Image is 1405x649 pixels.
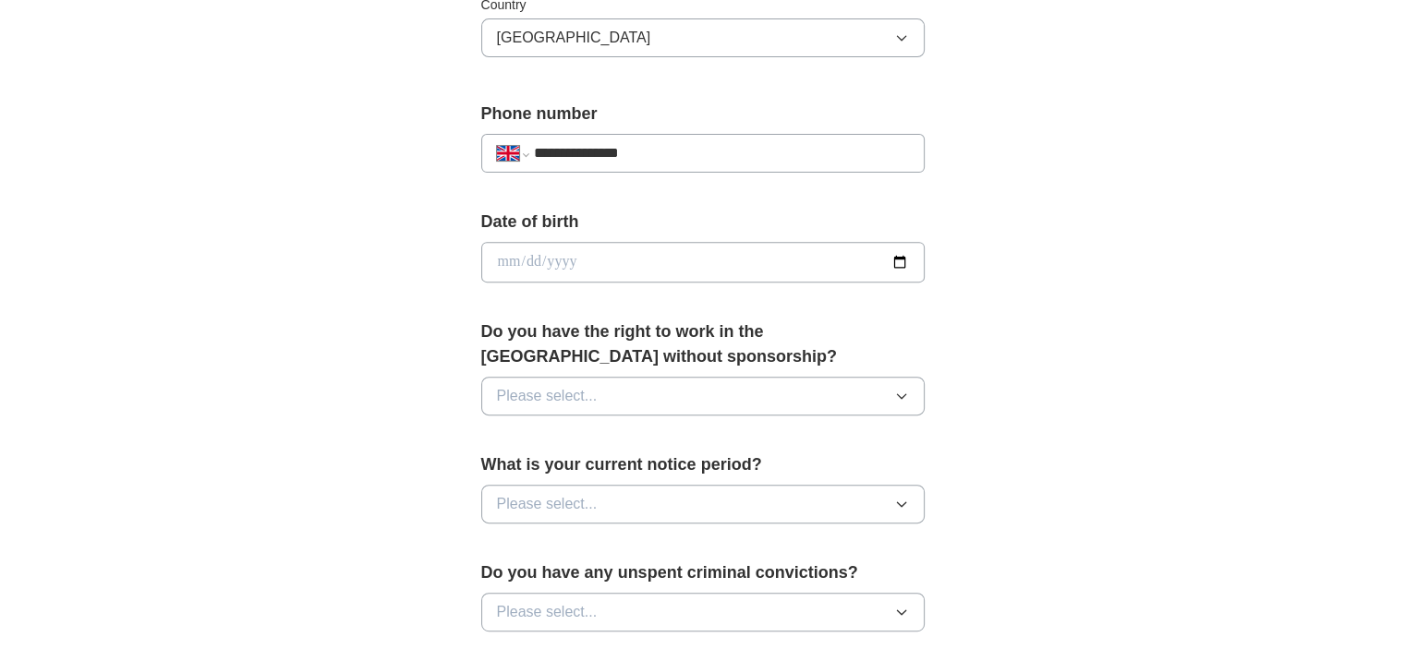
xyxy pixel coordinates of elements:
[481,319,925,369] label: Do you have the right to work in the [GEOGRAPHIC_DATA] without sponsorship?
[497,27,651,49] span: [GEOGRAPHIC_DATA]
[481,452,925,477] label: What is your current notice period?
[481,593,925,631] button: Please select...
[481,485,925,523] button: Please select...
[497,601,598,623] span: Please select...
[497,385,598,407] span: Please select...
[497,493,598,515] span: Please select...
[481,377,925,415] button: Please select...
[481,102,925,126] label: Phone number
[481,210,925,234] label: Date of birth
[481,18,925,57] button: [GEOGRAPHIC_DATA]
[481,560,925,585] label: Do you have any unspent criminal convictions?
